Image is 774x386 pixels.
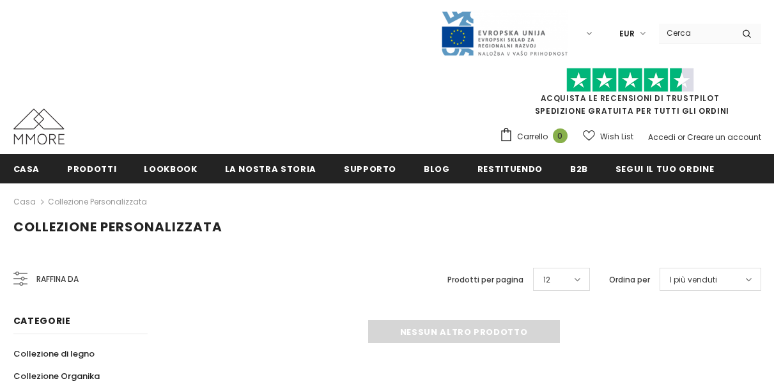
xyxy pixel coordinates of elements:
[13,348,95,360] span: Collezione di legno
[67,154,116,183] a: Prodotti
[648,132,676,143] a: Accedi
[13,194,36,210] a: Casa
[13,163,40,175] span: Casa
[615,154,714,183] a: Segui il tuo ordine
[225,154,316,183] a: La nostra storia
[566,68,694,93] img: Fidati di Pilot Stars
[13,154,40,183] a: Casa
[36,272,79,286] span: Raffina da
[13,370,100,382] span: Collezione Organika
[609,274,650,286] label: Ordina per
[600,130,633,143] span: Wish List
[144,154,197,183] a: Lookbook
[477,163,543,175] span: Restituendo
[553,128,568,143] span: 0
[13,109,65,144] img: Casi MMORE
[619,27,635,40] span: EUR
[677,132,685,143] span: or
[13,218,222,236] span: Collezione personalizzata
[670,274,717,286] span: I più venduti
[477,154,543,183] a: Restituendo
[543,274,550,286] span: 12
[499,73,761,116] span: SPEDIZIONE GRATUITA PER TUTTI GLI ORDINI
[659,24,732,42] input: Search Site
[344,163,396,175] span: supporto
[225,163,316,175] span: La nostra storia
[13,314,71,327] span: Categorie
[615,163,714,175] span: Segui il tuo ordine
[570,163,588,175] span: B2B
[570,154,588,183] a: B2B
[447,274,523,286] label: Prodotti per pagina
[424,163,450,175] span: Blog
[424,154,450,183] a: Blog
[499,127,574,146] a: Carrello 0
[48,196,147,207] a: Collezione personalizzata
[440,27,568,38] a: Javni Razpis
[517,130,548,143] span: Carrello
[13,343,95,365] a: Collezione di legno
[583,125,633,148] a: Wish List
[67,163,116,175] span: Prodotti
[440,10,568,57] img: Javni Razpis
[144,163,197,175] span: Lookbook
[344,154,396,183] a: supporto
[687,132,761,143] a: Creare un account
[541,93,720,104] a: Acquista le recensioni di TrustPilot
